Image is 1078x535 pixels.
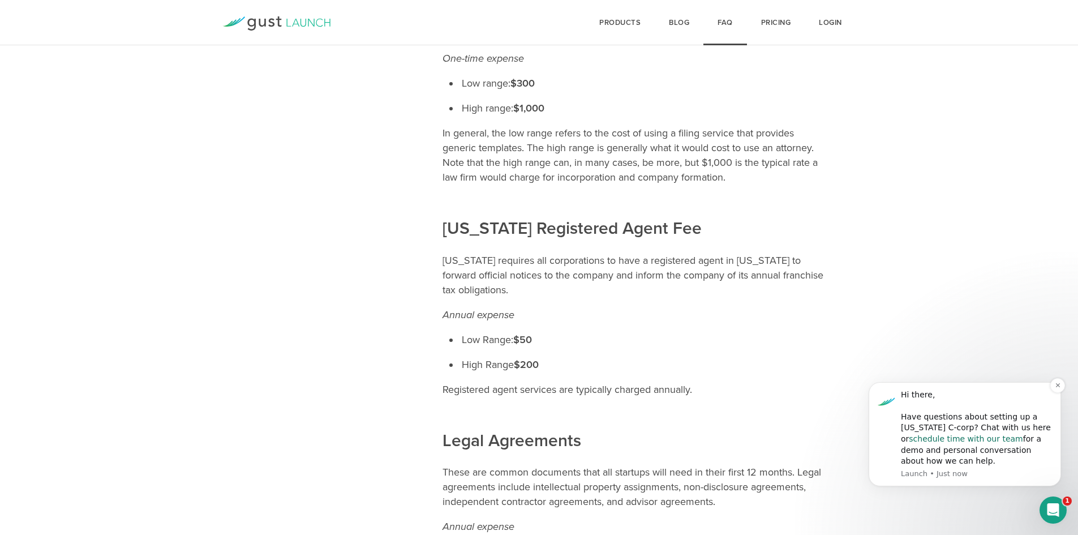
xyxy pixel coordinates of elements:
strong: $50 [513,333,532,346]
p: Registered agent services are typically charged annually. [443,382,829,397]
h2: Legal Agreements [443,353,829,452]
li: Low range: [459,76,829,91]
li: High Range [459,357,829,372]
div: Message content [49,24,201,102]
strong: $300 [510,77,535,89]
span: 1 [1063,497,1072,506]
strong: $1,000 [513,102,544,114]
li: Low Range: [459,332,829,347]
li: High range: [459,101,829,115]
div: message notification from Launch, Just now. Hi there, Have questions about setting up a Delaware ... [17,17,209,121]
em: Annual expense [443,309,514,321]
img: Profile image for Launch [25,27,44,45]
a: schedule time with our team [57,69,171,78]
iframe: Intercom notifications message [852,365,1078,504]
div: Hi there, Have questions about setting up a [US_STATE] C-corp? Chat with us here or for a demo an... [49,24,201,102]
p: [US_STATE] requires all corporations to have a registered agent in [US_STATE] to forward official... [443,253,829,297]
em: Annual expense [443,520,514,533]
strong: $200 [514,358,539,371]
iframe: Intercom live chat [1040,497,1067,524]
em: One-time expense [443,52,524,65]
p: These are common documents that all startups will need in their first 12 months. Legal agreements... [443,465,829,509]
h2: [US_STATE] Registered Agent Fee [443,141,829,240]
p: Message from Launch, sent Just now [49,104,201,114]
button: Dismiss notification [199,13,213,28]
p: In general, the low range refers to the cost of using a filing service that provides generic temp... [443,126,829,185]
